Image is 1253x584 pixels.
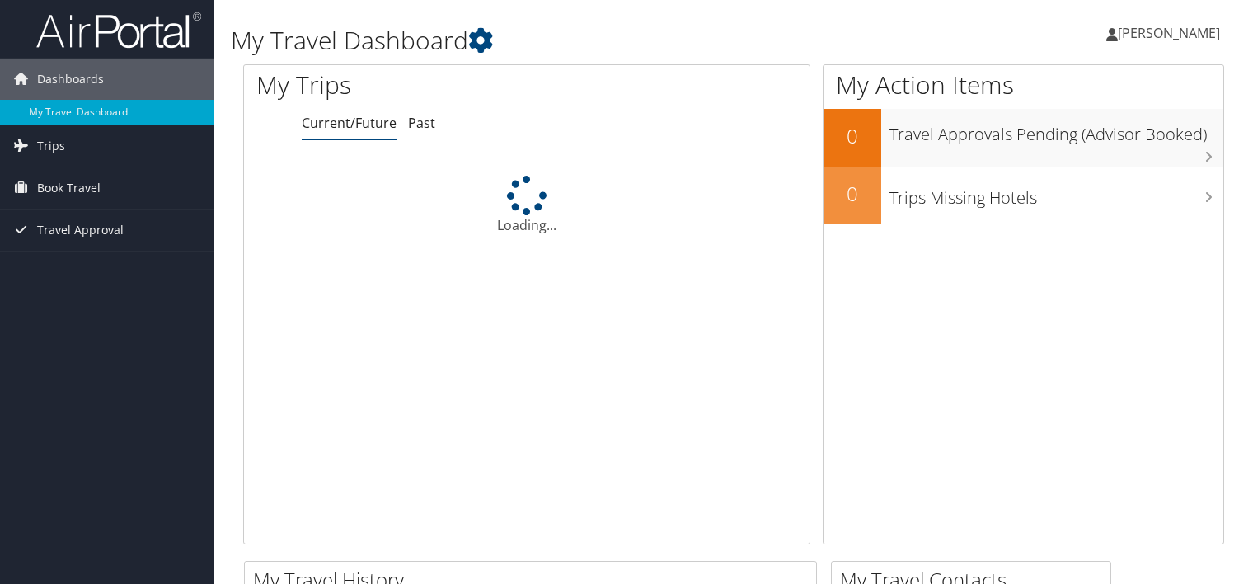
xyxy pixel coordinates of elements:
a: Current/Future [302,114,397,132]
a: Past [408,114,435,132]
div: Loading... [244,176,810,235]
span: Book Travel [37,167,101,209]
span: Travel Approval [37,210,124,251]
span: [PERSON_NAME] [1118,24,1220,42]
a: 0Travel Approvals Pending (Advisor Booked) [824,109,1223,167]
h3: Travel Approvals Pending (Advisor Booked) [889,115,1223,146]
h1: My Travel Dashboard [231,23,901,58]
h1: My Trips [256,68,561,102]
span: Trips [37,125,65,167]
h2: 0 [824,180,881,208]
img: airportal-logo.png [36,11,201,49]
h2: 0 [824,122,881,150]
a: 0Trips Missing Hotels [824,167,1223,224]
h1: My Action Items [824,68,1223,102]
h3: Trips Missing Hotels [889,178,1223,210]
a: [PERSON_NAME] [1106,8,1237,58]
span: Dashboards [37,59,104,100]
